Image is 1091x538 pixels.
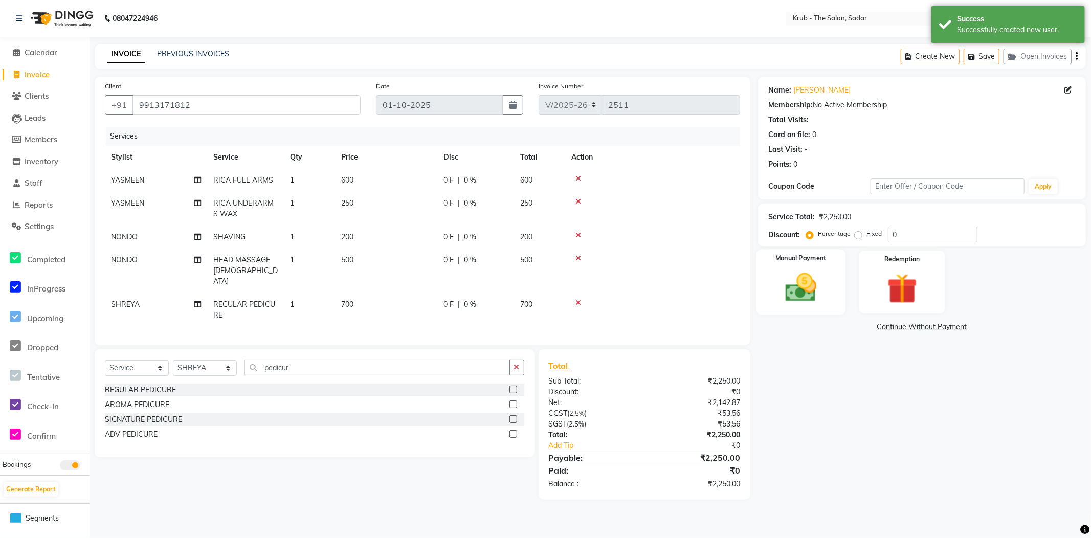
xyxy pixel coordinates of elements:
[213,175,273,185] span: RICA FULL ARMS
[111,198,144,208] span: YASMEEN
[871,178,1025,194] input: Enter Offer / Coupon Code
[3,47,87,59] a: Calendar
[106,127,748,146] div: Services
[775,270,827,306] img: _cash.svg
[25,221,54,231] span: Settings
[105,385,176,395] div: REGULAR PEDICURE
[3,69,87,81] a: Invoice
[768,159,791,170] div: Points:
[105,429,158,440] div: ADV PEDICURE
[290,255,294,264] span: 1
[443,299,454,310] span: 0 F
[26,4,96,33] img: logo
[105,95,133,115] button: +91
[27,313,63,323] span: Upcoming
[514,146,565,169] th: Total
[768,115,809,125] div: Total Visits:
[768,100,1076,110] div: No Active Membership
[443,255,454,265] span: 0 F
[464,232,476,242] span: 0 %
[25,70,50,79] span: Invoice
[458,232,460,242] span: |
[549,409,568,418] span: CGST
[3,460,31,468] span: Bookings
[3,156,87,168] a: Inventory
[570,409,585,417] span: 2.5%
[793,159,797,170] div: 0
[335,146,437,169] th: Price
[213,255,278,286] span: HEAD MASSAGE [DEMOGRAPHIC_DATA]
[27,343,58,352] span: Dropped
[644,479,748,489] div: ₹2,250.00
[768,230,800,240] div: Discount:
[464,299,476,310] span: 0 %
[25,134,57,144] span: Members
[26,513,59,524] span: Segments
[3,91,87,102] a: Clients
[376,82,390,91] label: Date
[27,372,60,382] span: Tentative
[213,232,246,241] span: SHAVING
[541,419,644,430] div: ( )
[3,134,87,146] a: Members
[805,144,808,155] div: -
[644,430,748,440] div: ₹2,250.00
[541,452,644,464] div: Payable:
[111,300,140,309] span: SHREYA
[341,198,353,208] span: 250
[957,25,1077,35] div: Successfully created new user.
[244,360,510,375] input: Search or Scan
[25,200,53,210] span: Reports
[213,300,275,320] span: REGULAR PEDICURE
[549,419,567,429] span: SGST
[901,49,960,64] button: Create New
[111,232,138,241] span: NONDO
[25,156,58,166] span: Inventory
[4,482,58,497] button: Generate Report
[207,146,284,169] th: Service
[768,85,791,96] div: Name:
[541,408,644,419] div: ( )
[520,198,532,208] span: 250
[539,82,583,91] label: Invoice Number
[520,175,532,185] span: 600
[662,440,748,451] div: ₹0
[443,175,454,186] span: 0 F
[520,300,532,309] span: 700
[565,146,740,169] th: Action
[458,198,460,209] span: |
[458,255,460,265] span: |
[25,48,57,57] span: Calendar
[541,440,662,451] a: Add Tip
[3,113,87,124] a: Leads
[157,49,229,58] a: PREVIOUS INVOICES
[768,129,810,140] div: Card on file:
[549,361,572,371] span: Total
[290,232,294,241] span: 1
[878,270,927,307] img: _gift.svg
[541,479,644,489] div: Balance :
[793,85,851,96] a: [PERSON_NAME]
[644,408,748,419] div: ₹53.56
[520,232,532,241] span: 200
[768,181,871,192] div: Coupon Code
[443,232,454,242] span: 0 F
[437,146,514,169] th: Disc
[644,387,748,397] div: ₹0
[644,464,748,477] div: ₹0
[341,300,353,309] span: 700
[25,113,46,123] span: Leads
[458,175,460,186] span: |
[105,399,169,410] div: AROMA PEDICURE
[105,414,182,425] div: SIGNATURE PEDICURE
[113,4,158,33] b: 08047224946
[290,175,294,185] span: 1
[520,255,532,264] span: 500
[213,198,274,218] span: RICA UNDERARMS WAX
[105,82,121,91] label: Client
[866,229,882,238] label: Fixed
[27,431,56,441] span: Confirm
[812,129,816,140] div: 0
[644,452,748,464] div: ₹2,250.00
[105,146,207,169] th: Stylist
